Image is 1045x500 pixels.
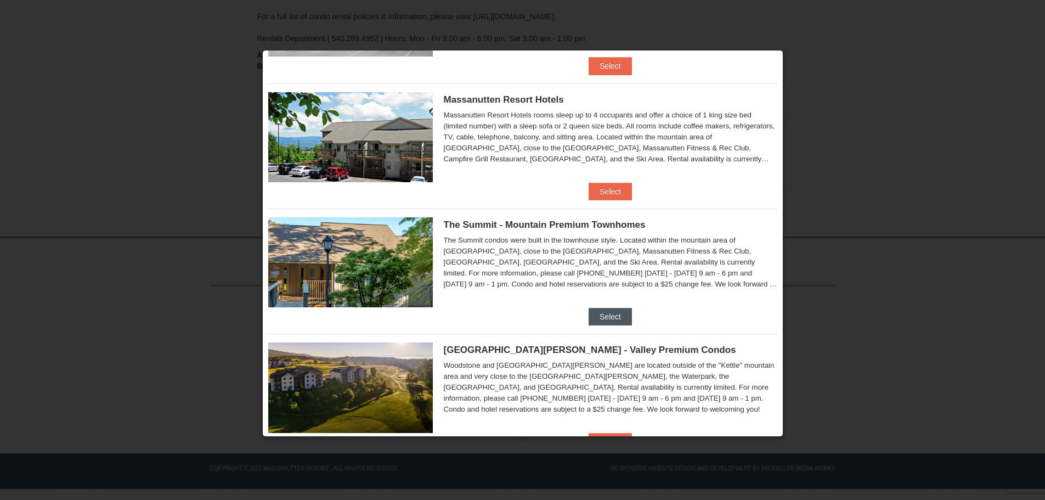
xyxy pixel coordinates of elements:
[444,360,777,415] div: Woodstone and [GEOGRAPHIC_DATA][PERSON_NAME] are located outside of the "Kettle" mountain area an...
[589,57,632,75] button: Select
[444,220,646,230] span: The Summit - Mountain Premium Townhomes
[268,217,433,307] img: 19219034-1-0eee7e00.jpg
[589,433,632,451] button: Select
[268,342,433,432] img: 19219041-4-ec11c166.jpg
[444,110,777,165] div: Massanutten Resort Hotels rooms sleep up to 4 occupants and offer a choice of 1 king size bed (li...
[444,235,777,290] div: The Summit condos were built in the townhouse style. Located within the mountain area of [GEOGRAP...
[589,308,632,325] button: Select
[268,92,433,182] img: 19219026-1-e3b4ac8e.jpg
[444,94,564,105] span: Massanutten Resort Hotels
[444,345,736,355] span: [GEOGRAPHIC_DATA][PERSON_NAME] - Valley Premium Condos
[589,183,632,200] button: Select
